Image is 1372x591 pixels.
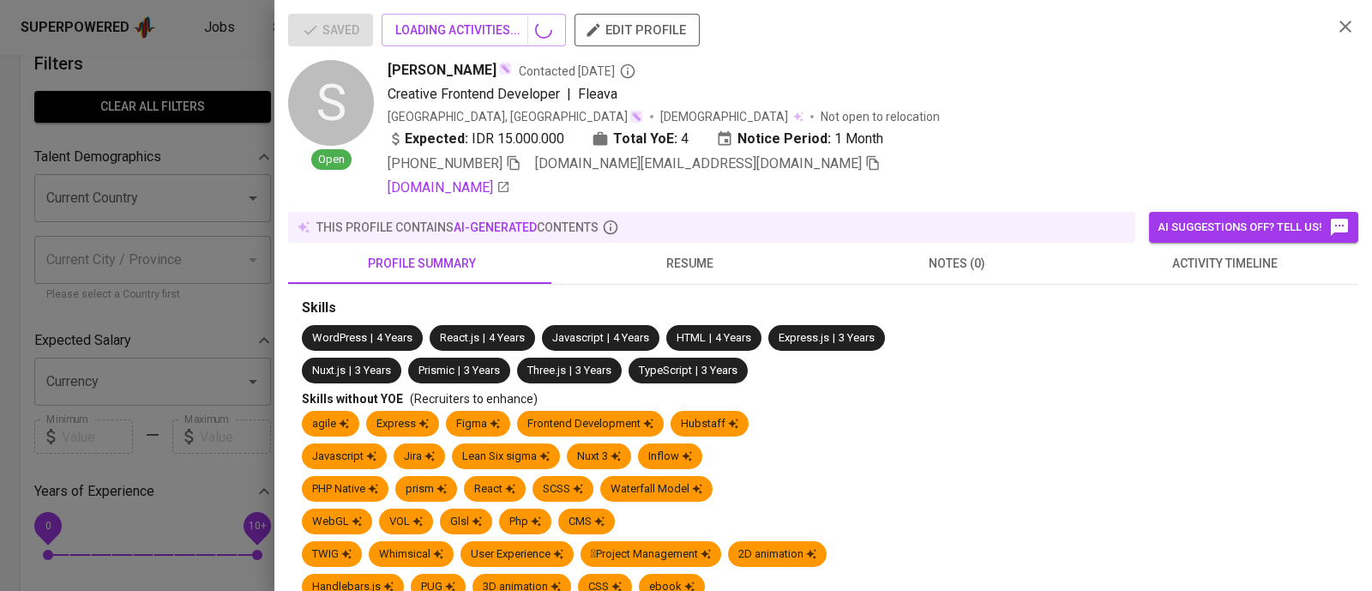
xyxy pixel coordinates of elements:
[1149,212,1358,243] button: AI suggestions off? Tell us!
[388,86,560,102] span: Creative Frontend Developer
[388,178,510,198] a: [DOMAIN_NAME]
[312,416,349,432] div: agile
[715,331,751,344] span: 4 Years
[456,416,500,432] div: Figma
[543,481,583,498] div: SCSS
[575,14,700,46] button: edit profile
[406,481,447,498] div: prism
[588,19,686,41] span: edit profile
[382,14,566,46] button: LOADING ACTIVITIES...
[298,253,545,274] span: profile summary
[450,514,482,530] div: Glsl
[388,108,643,125] div: [GEOGRAPHIC_DATA], [GEOGRAPHIC_DATA]
[552,331,604,344] span: Javascript
[1101,253,1348,274] span: activity timeline
[312,514,362,530] div: WebGL
[471,546,563,563] div: User Experience
[404,449,435,465] div: Jira
[613,331,649,344] span: 4 Years
[619,63,636,80] svg: By Batam recruiter
[288,60,374,146] div: S
[639,364,692,377] span: TypeScript
[648,449,692,465] div: Inflow
[569,514,605,530] div: CMS
[388,129,564,149] div: IDR 15.000.000
[418,364,454,377] span: Prismic
[527,416,653,432] div: Frontend Development
[681,416,738,432] div: Hubstaff
[405,129,468,149] b: Expected:
[821,108,940,125] p: Not open to relocation
[607,330,610,347] span: |
[311,152,352,168] span: Open
[575,364,611,377] span: 3 Years
[458,363,460,379] span: |
[440,331,479,344] span: React.js
[302,392,403,406] span: Skills without YOE
[701,364,737,377] span: 3 Years
[738,546,816,563] div: 2D animation
[535,155,862,172] span: [DOMAIN_NAME][EMAIL_ADDRESS][DOMAIN_NAME]
[388,60,496,81] span: [PERSON_NAME]
[566,253,813,274] span: resume
[833,253,1080,274] span: notes (0)
[349,363,352,379] span: |
[519,63,636,80] span: Contacted [DATE]
[312,546,352,563] div: TWIG
[379,546,443,563] div: Whimsical
[681,129,689,149] span: 4
[302,299,1345,318] div: Skills
[629,110,643,124] img: magic_wand.svg
[483,330,485,347] span: |
[613,129,677,149] b: Total YoE:
[376,331,412,344] span: 4 Years
[567,84,571,105] span: |
[454,220,537,234] span: AI-generated
[388,155,502,172] span: [PHONE_NUMBER]
[569,363,572,379] span: |
[716,129,883,149] div: 1 Month
[389,514,423,530] div: VOL
[677,331,706,344] span: HTML
[376,416,429,432] div: Express
[489,331,525,344] span: 4 Years
[474,481,515,498] div: React
[509,514,541,530] div: Php
[312,481,378,498] div: PHP Native
[410,392,538,406] span: (Recruiters to enhance)
[737,129,831,149] b: Notice Period:
[660,108,791,125] span: [DEMOGRAPHIC_DATA]
[577,449,621,465] div: Nuxt 3
[695,363,698,379] span: |
[611,481,702,498] div: Waterfall Model
[833,330,835,347] span: |
[355,364,391,377] span: 3 Years
[498,62,512,75] img: magic_wand.svg
[464,364,500,377] span: 3 Years
[578,86,617,102] span: Fleava
[462,449,550,465] div: Lean Six sigma
[839,331,875,344] span: 3 Years
[370,330,373,347] span: |
[1158,217,1350,238] span: AI suggestions off? Tell us!
[779,331,829,344] span: Express.js
[527,364,566,377] span: Three.js
[395,20,552,41] span: LOADING ACTIVITIES...
[575,22,700,36] a: edit profile
[591,546,711,563] div: Project Management
[709,330,712,347] span: |
[312,364,346,377] span: Nuxt.js
[316,219,599,236] p: this profile contains contents
[312,449,376,465] div: Javascript
[312,331,367,344] span: WordPress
